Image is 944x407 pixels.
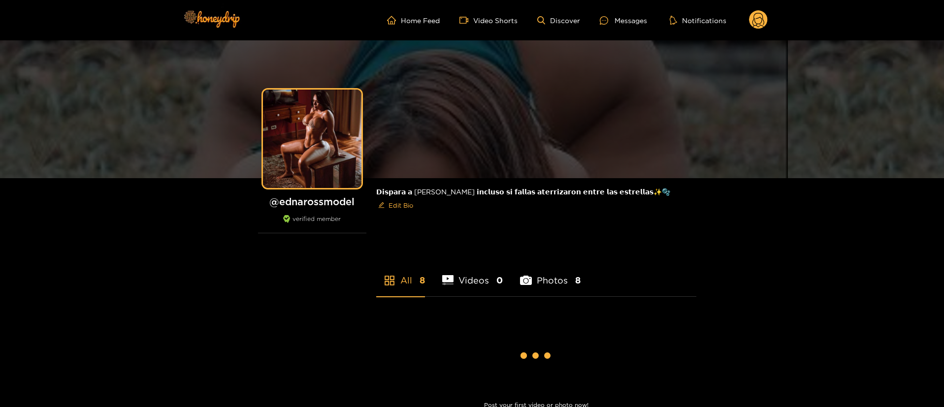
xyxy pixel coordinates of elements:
span: 8 [420,274,425,286]
a: Discover [537,16,580,25]
span: appstore [384,275,395,286]
a: Home Feed [387,16,440,25]
button: editEdit Bio [376,197,415,213]
li: All [376,252,425,296]
span: 8 [575,274,581,286]
span: 0 [496,274,503,286]
div: verified member [258,215,366,233]
div: Messages [600,15,647,26]
li: Videos [442,252,503,296]
span: edit [378,202,385,209]
h1: @ ednarossmodel [258,195,366,208]
span: video-camera [459,16,473,25]
li: Photos [520,252,581,296]
span: Edit Bio [389,200,413,210]
a: Video Shorts [459,16,518,25]
span: home [387,16,401,25]
button: Notifications [667,15,729,25]
div: 𝗗𝗶𝘀𝗽𝗮𝗿𝗮 𝗮 [PERSON_NAME] 𝗶𝗻𝗰𝗹𝘂𝘀𝗼 𝘀𝗶 𝗳𝗮𝗹𝗹𝗮𝘀 𝗮𝘁𝗲𝗿𝗿𝗶𝘇𝗮𝗿𝗼𝗻 𝗲𝗻𝘁𝗿𝗲 𝗹𝗮𝘀 𝗲𝘀𝘁𝗿𝗲𝗹𝗹𝗮𝘀✨🫧 [376,178,696,221]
